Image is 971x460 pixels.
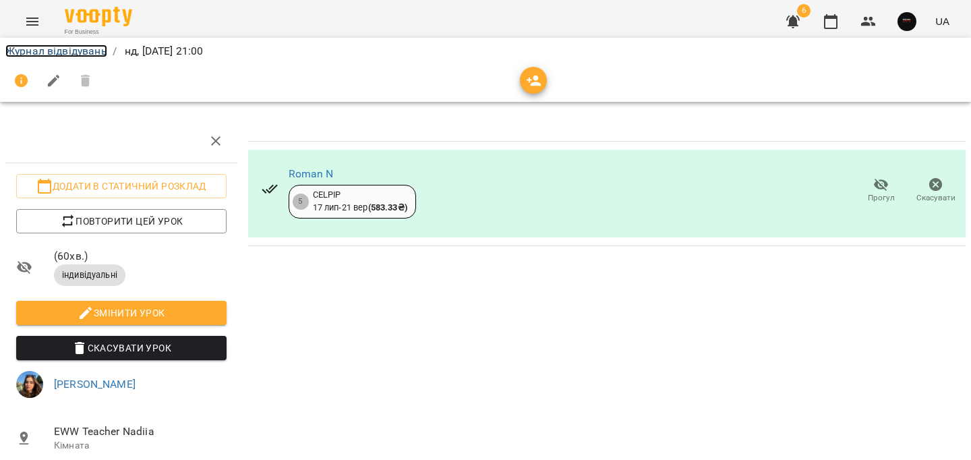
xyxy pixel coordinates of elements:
a: [PERSON_NAME] [54,378,136,391]
div: 5 [293,194,309,210]
button: Menu [16,5,49,38]
span: Прогул [868,192,895,204]
button: Прогул [854,172,908,210]
span: 6 [797,4,811,18]
span: Скасувати [916,192,955,204]
button: Скасувати Урок [16,336,227,360]
span: Змінити урок [27,305,216,321]
img: Voopty Logo [65,7,132,26]
span: індивідуальні [54,269,125,281]
span: For Business [65,28,132,36]
button: Додати в статичний розклад [16,174,227,198]
button: Змінити урок [16,301,227,325]
button: Скасувати [908,172,963,210]
li: / [113,43,117,59]
span: ( 60 хв. ) [54,248,227,264]
nav: breadcrumb [5,43,966,59]
div: CELPIP 17 лип - 21 вер [313,189,407,214]
b: ( 583.33 ₴ ) [368,202,407,212]
a: Журнал відвідувань [5,45,107,57]
span: Додати в статичний розклад [27,178,216,194]
span: UA [935,14,949,28]
a: Roman N [289,167,334,180]
p: нд, [DATE] 21:00 [122,43,204,59]
span: Повторити цей урок [27,213,216,229]
img: 5eed76f7bd5af536b626cea829a37ad3.jpg [898,12,916,31]
p: Кімната [54,439,227,453]
span: Скасувати Урок [27,340,216,356]
button: UA [930,9,955,34]
span: EWW Teacher Nadiia [54,424,227,440]
button: Повторити цей урок [16,209,227,233]
img: 11d839d777b43516e4e2c1a6df0945d0.jpeg [16,371,43,398]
